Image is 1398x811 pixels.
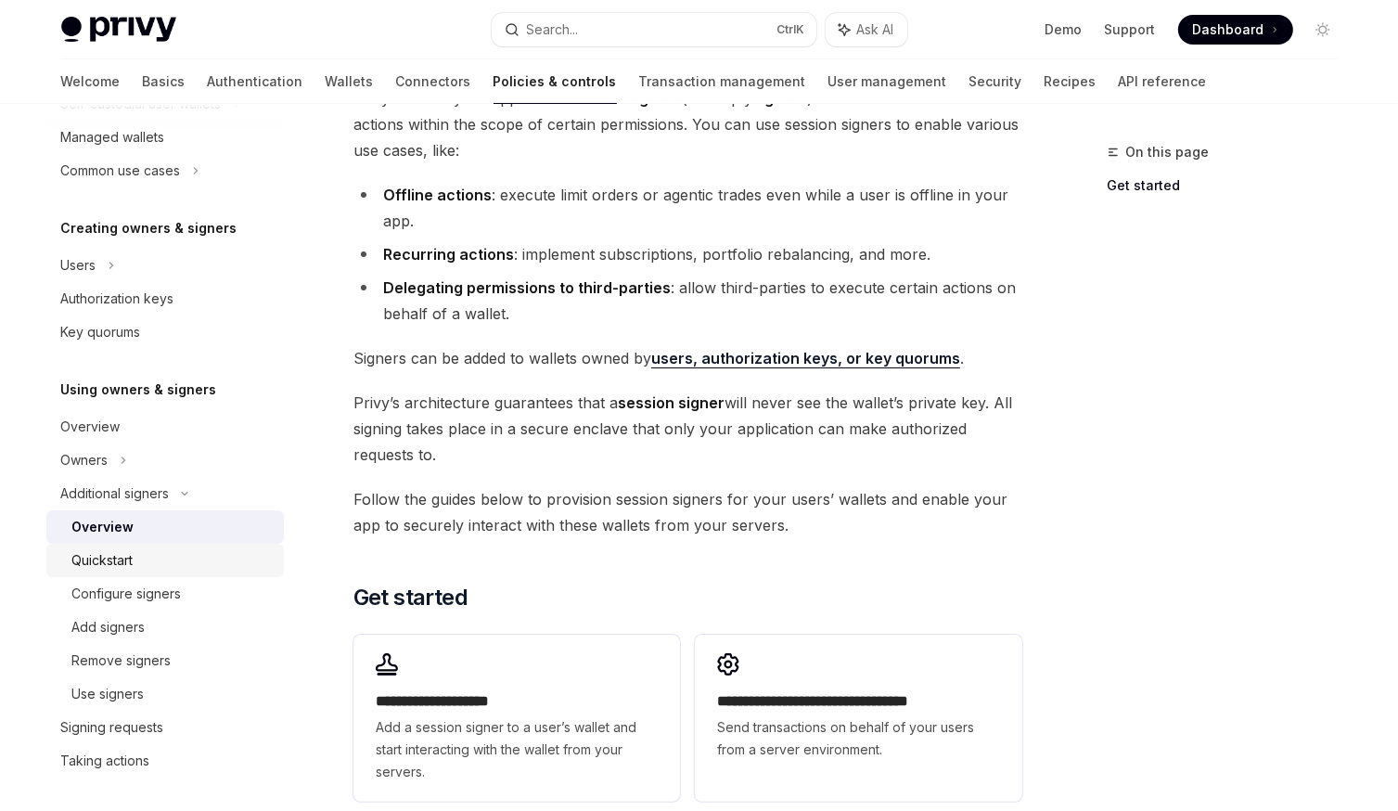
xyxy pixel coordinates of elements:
a: Recipes [1045,59,1097,104]
a: Basics [143,59,186,104]
a: Configure signers [46,577,284,611]
a: Policies & controls [494,59,617,104]
div: Authorization keys [61,288,174,310]
a: API reference [1119,59,1207,104]
li: : implement subscriptions, portfolio rebalancing, and more. [353,241,1022,267]
span: Get started [353,583,468,612]
div: Signing requests [61,716,164,739]
span: Privy’s architecture guarantees that a will never see the wallet’s private key. All signing takes... [353,390,1022,468]
strong: session signer [618,393,725,412]
a: Remove signers [46,644,284,677]
strong: Offline actions [383,186,492,204]
a: Signing requests [46,711,284,744]
a: Get started [1108,171,1353,200]
a: Authorization keys [46,282,284,315]
div: Key quorums [61,321,141,343]
h5: Using owners & signers [61,379,217,401]
a: Quickstart [46,544,284,577]
span: Send transactions on behalf of your users from a server environment. [717,716,999,761]
a: Wallets [326,59,374,104]
span: Signers can be added to wallets owned by . [353,345,1022,371]
img: light logo [61,17,176,43]
span: Follow the guides below to provision session signers for your users’ wallets and enable your app ... [353,486,1022,538]
div: Configure signers [72,583,182,605]
div: Quickstart [72,549,134,572]
a: **** **** **** *****Add a session signer to a user’s wallet and start interacting with the wallet... [353,635,680,802]
a: Support [1105,20,1156,39]
li: : execute limit orders or agentic trades even while a user is offline in your app. [353,182,1022,234]
button: Search...CtrlK [492,13,816,46]
button: Ask AI [826,13,907,46]
a: Taking actions [46,744,284,778]
button: Toggle dark mode [1308,15,1338,45]
span: Ask AI [857,20,894,39]
a: Use signers [46,677,284,711]
a: Dashboard [1178,15,1293,45]
a: Demo [1045,20,1083,39]
a: Overview [46,510,284,544]
span: Dashboard [1193,20,1264,39]
h5: Creating owners & signers [61,217,237,239]
div: Add signers [72,616,146,638]
span: On this page [1126,141,1210,163]
div: Managed wallets [61,126,165,148]
div: Additional signers [61,483,170,505]
a: Welcome [61,59,121,104]
a: Managed wallets [46,121,284,154]
div: Taking actions [61,750,150,772]
div: Common use cases [61,160,181,182]
span: Ctrl K [777,22,805,37]
div: Use signers [72,683,145,705]
div: Overview [61,416,121,438]
a: Transaction management [639,59,806,104]
a: users, authorization keys, or key quorums [651,349,960,368]
span: Privy enables your app to add (or simply ) to wallets that can take actions within the scope of c... [353,85,1022,163]
a: Key quorums [46,315,284,349]
a: Add signers [46,611,284,644]
a: Security [969,59,1022,104]
div: Users [61,254,96,277]
strong: Recurring actions [383,245,514,264]
a: Overview [46,410,284,444]
div: Search... [527,19,579,41]
a: Connectors [396,59,471,104]
div: Remove signers [72,650,172,672]
span: Add a session signer to a user’s wallet and start interacting with the wallet from your servers. [376,716,658,783]
strong: Delegating permissions to third-parties [383,278,671,297]
div: Owners [61,449,109,471]
a: Authentication [208,59,303,104]
a: User management [828,59,947,104]
div: Overview [72,516,135,538]
li: : allow third-parties to execute certain actions on behalf of a wallet. [353,275,1022,327]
